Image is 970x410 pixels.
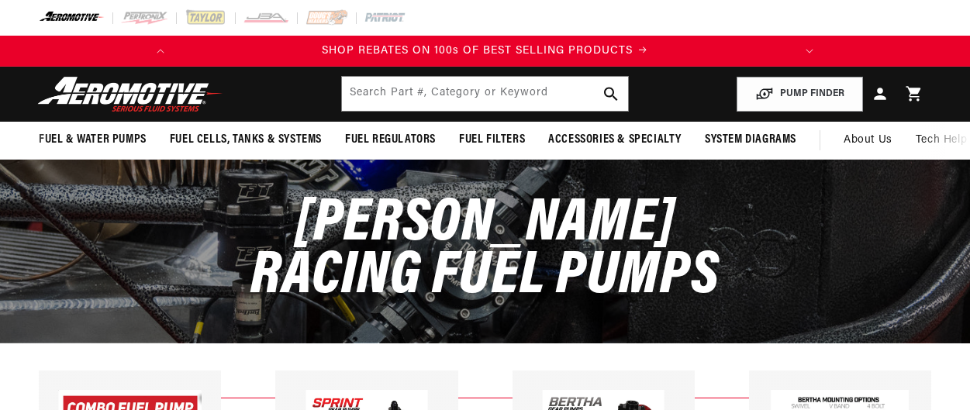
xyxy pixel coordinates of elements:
span: Fuel & Water Pumps [39,132,147,148]
button: Translation missing: en.sections.announcements.previous_announcement [145,36,176,67]
summary: Accessories & Specialty [537,122,693,158]
div: 1 of 2 [176,43,794,60]
span: Accessories & Specialty [548,132,682,148]
span: System Diagrams [705,132,796,148]
a: SHOP REBATES ON 100s OF BEST SELLING PRODUCTS [176,43,794,60]
summary: Fuel Regulators [333,122,447,158]
img: Aeromotive [33,76,227,112]
summary: System Diagrams [693,122,808,158]
summary: Fuel Filters [447,122,537,158]
span: Fuel Regulators [345,132,436,148]
input: Search by Part Number, Category or Keyword [342,77,627,111]
span: Fuel Cells, Tanks & Systems [170,132,322,148]
button: PUMP FINDER [737,77,863,112]
summary: Fuel & Water Pumps [27,122,158,158]
span: Tech Help [916,132,967,149]
span: [PERSON_NAME] Racing Fuel Pumps [250,194,719,308]
button: Translation missing: en.sections.announcements.next_announcement [794,36,825,67]
span: Fuel Filters [459,132,525,148]
span: About Us [844,134,892,146]
summary: Fuel Cells, Tanks & Systems [158,122,333,158]
div: Announcement [176,43,794,60]
a: About Us [832,122,904,159]
button: search button [594,77,628,111]
span: SHOP REBATES ON 100s OF BEST SELLING PRODUCTS [322,45,633,57]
